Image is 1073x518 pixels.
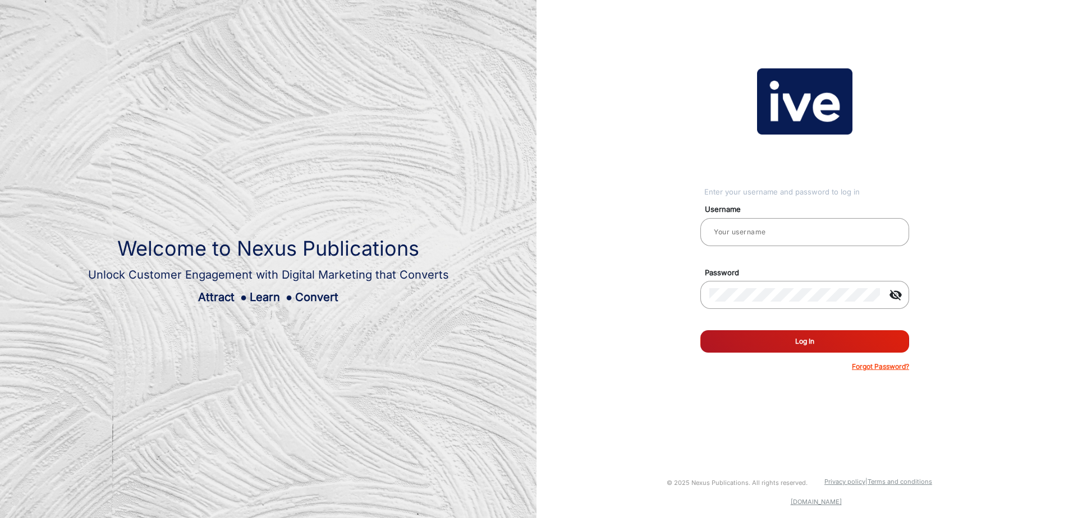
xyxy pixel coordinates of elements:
[88,289,449,306] div: Attract Learn Convert
[696,267,922,279] mat-label: Password
[286,290,292,304] span: ●
[865,478,868,485] a: |
[852,362,909,372] p: Forgot Password?
[709,225,900,239] input: Your username
[757,68,852,135] img: vmg-logo
[882,288,909,302] mat-icon: visibility_off
[868,478,932,485] a: Terms and conditions
[824,478,865,485] a: Privacy policy
[88,266,449,283] div: Unlock Customer Engagement with Digital Marketing that Converts
[700,330,909,353] button: Log In
[704,187,909,198] div: Enter your username and password to log in
[696,204,922,215] mat-label: Username
[240,290,247,304] span: ●
[88,237,449,261] h1: Welcome to Nexus Publications
[791,498,842,506] a: [DOMAIN_NAME]
[667,479,808,487] small: © 2025 Nexus Publications. All rights reserved.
